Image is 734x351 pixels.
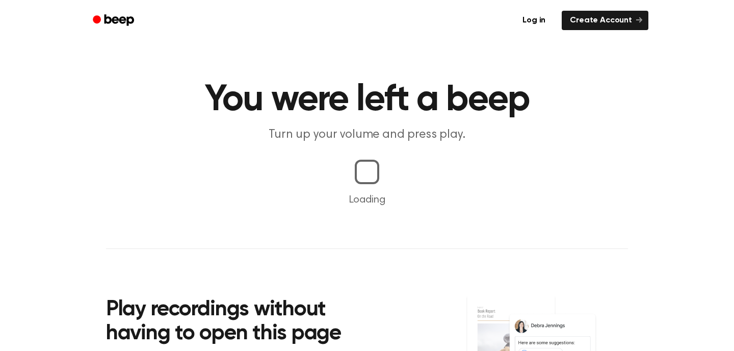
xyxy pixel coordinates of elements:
[106,298,381,346] h2: Play recordings without having to open this page
[106,82,628,118] h1: You were left a beep
[562,11,648,30] a: Create Account
[171,127,563,143] p: Turn up your volume and press play.
[86,11,143,31] a: Beep
[512,9,556,32] a: Log in
[12,192,722,208] p: Loading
